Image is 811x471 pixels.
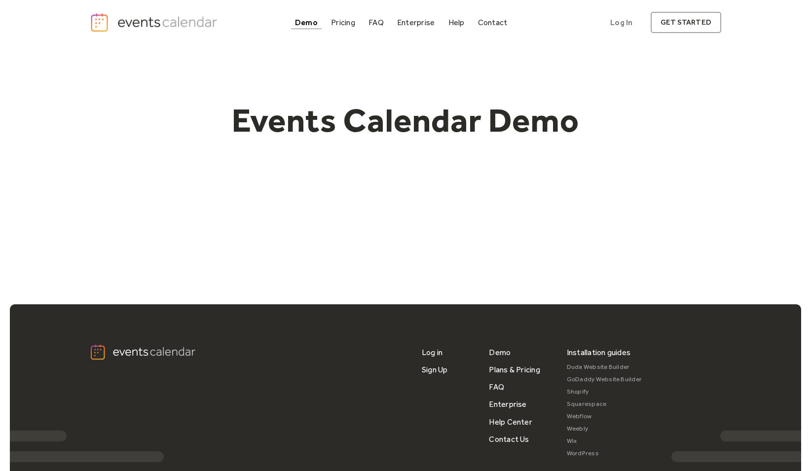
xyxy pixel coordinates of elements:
a: Wix [567,435,642,447]
a: Enterprise [489,396,526,413]
div: Enterprise [397,20,435,25]
div: Installation guides [567,344,631,361]
a: Log in [422,344,442,361]
a: Squarespace [567,398,642,410]
a: Help Center [489,413,532,431]
a: Pricing [327,16,359,29]
a: Webflow [567,410,642,423]
div: FAQ [369,20,384,25]
div: Help [448,20,465,25]
a: FAQ [365,16,388,29]
a: WordPress [567,447,642,460]
div: Pricing [331,20,355,25]
a: home [90,12,220,33]
a: get started [651,12,721,33]
a: Enterprise [393,16,439,29]
a: Demo [291,16,322,29]
a: Weebly [567,423,642,435]
a: GoDaddy Website Builder [567,373,642,386]
a: Sign Up [422,361,448,378]
a: Shopify [567,386,642,398]
div: Contact [478,20,508,25]
a: Contact Us [489,431,529,448]
a: FAQ [489,378,504,396]
div: Demo [295,20,318,25]
a: Log In [600,12,642,33]
h1: Events Calendar Demo [216,100,595,141]
a: Help [444,16,469,29]
a: Duda Website Builder [567,361,642,373]
a: Plans & Pricing [489,361,540,378]
a: Contact [474,16,512,29]
a: Demo [489,344,511,361]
